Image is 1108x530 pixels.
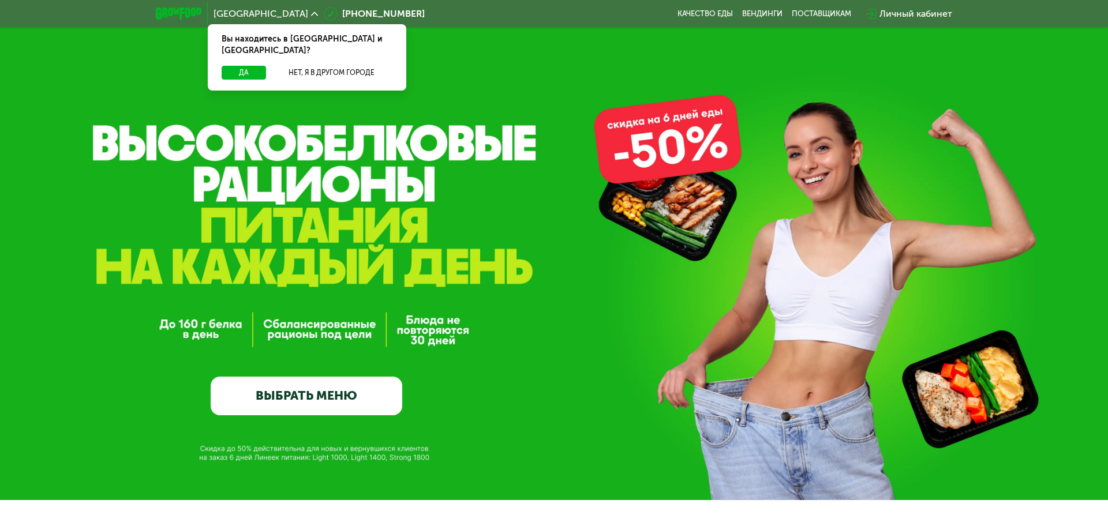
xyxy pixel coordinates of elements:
[677,9,733,18] a: Качество еды
[742,9,783,18] a: Вендинги
[271,66,392,80] button: Нет, я в другом городе
[324,7,425,21] a: [PHONE_NUMBER]
[792,9,851,18] div: поставщикам
[211,377,402,415] a: ВЫБРАТЬ МЕНЮ
[222,66,266,80] button: Да
[208,24,406,66] div: Вы находитесь в [GEOGRAPHIC_DATA] и [GEOGRAPHIC_DATA]?
[214,9,308,18] span: [GEOGRAPHIC_DATA]
[879,7,952,21] div: Личный кабинет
